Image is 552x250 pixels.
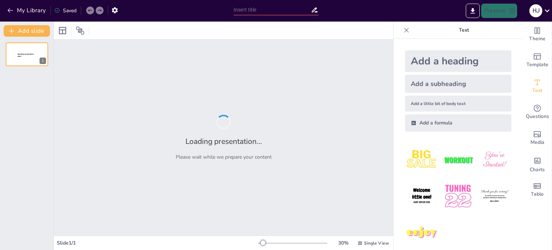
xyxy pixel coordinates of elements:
div: Layout [57,25,68,36]
span: Media [530,138,544,146]
img: 3.jpeg [478,143,511,177]
button: Export to PowerPoint [466,4,480,18]
span: Theme [529,35,546,43]
span: Text [532,87,542,95]
div: Slide 1 / 1 [57,240,258,246]
span: Charts [530,166,545,174]
p: Text [412,22,516,39]
span: Template [526,61,548,69]
div: H J [529,4,542,17]
div: Change the overall theme [523,22,552,47]
h2: Loading presentation... [185,136,262,146]
img: 6.jpeg [478,179,511,213]
button: My Library [5,5,49,16]
img: 4.jpeg [405,179,438,213]
img: 1.jpeg [405,143,438,177]
span: Sendsteps presentation editor [18,53,34,57]
img: 2.jpeg [441,143,475,177]
div: Saved [54,7,77,14]
img: 5.jpeg [441,179,475,213]
div: Add a little bit of body text [405,96,511,112]
button: H J [529,4,542,18]
div: Add text boxes [523,73,552,99]
div: Add ready made slides [523,47,552,73]
div: Get real-time input from your audience [523,99,552,125]
button: Present [481,4,517,18]
div: Add charts and graphs [523,151,552,177]
img: 7.jpeg [405,216,438,250]
div: Add a heading [405,50,511,72]
span: Questions [526,113,549,121]
div: Add a formula [405,114,511,132]
div: 30 % [335,240,352,246]
div: 1 [40,58,46,64]
div: Add a table [523,177,552,203]
p: Please wait while we prepare your content [176,154,272,160]
div: 1 [6,42,48,66]
span: Position [76,26,84,35]
input: Insert title [234,5,311,15]
div: Add a subheading [405,75,511,93]
div: Add images, graphics, shapes or video [523,125,552,151]
span: Table [531,190,544,198]
span: Single View [364,240,389,246]
button: Add slide [4,25,50,37]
